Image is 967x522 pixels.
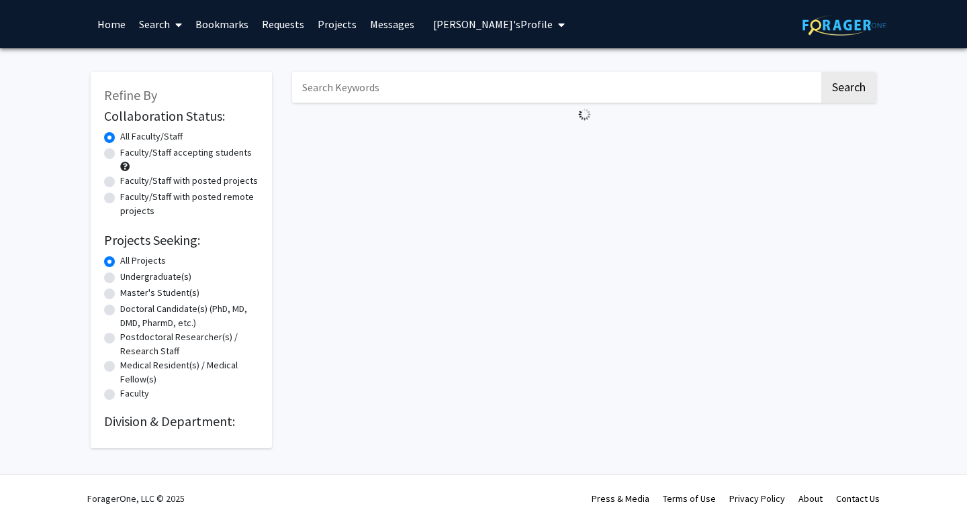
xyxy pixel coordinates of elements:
[592,492,649,505] a: Press & Media
[120,286,199,300] label: Master's Student(s)
[104,87,157,103] span: Refine By
[132,1,189,48] a: Search
[836,492,880,505] a: Contact Us
[120,358,259,386] label: Medical Resident(s) / Medical Fellow(s)
[120,386,149,401] label: Faculty
[433,17,553,31] span: [PERSON_NAME]'s Profile
[120,190,259,218] label: Faculty/Staff with posted remote projects
[189,1,255,48] a: Bookmarks
[363,1,421,48] a: Messages
[104,232,259,248] h2: Projects Seeking:
[821,72,876,103] button: Search
[802,15,886,36] img: ForagerOne Logo
[87,475,185,522] div: ForagerOne, LLC © 2025
[120,146,252,160] label: Faculty/Staff accepting students
[104,108,259,124] h2: Collaboration Status:
[292,126,876,157] nav: Page navigation
[729,492,785,505] a: Privacy Policy
[120,270,191,284] label: Undergraduate(s)
[663,492,716,505] a: Terms of Use
[120,174,258,188] label: Faculty/Staff with posted projects
[573,103,596,126] img: Loading
[311,1,363,48] a: Projects
[120,302,259,330] label: Doctoral Candidate(s) (PhD, MD, DMD, PharmD, etc.)
[120,129,183,144] label: All Faculty/Staff
[120,254,166,268] label: All Projects
[104,413,259,429] h2: Division & Department:
[120,330,259,358] label: Postdoctoral Researcher(s) / Research Staff
[91,1,132,48] a: Home
[798,492,823,505] a: About
[292,72,819,103] input: Search Keywords
[255,1,311,48] a: Requests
